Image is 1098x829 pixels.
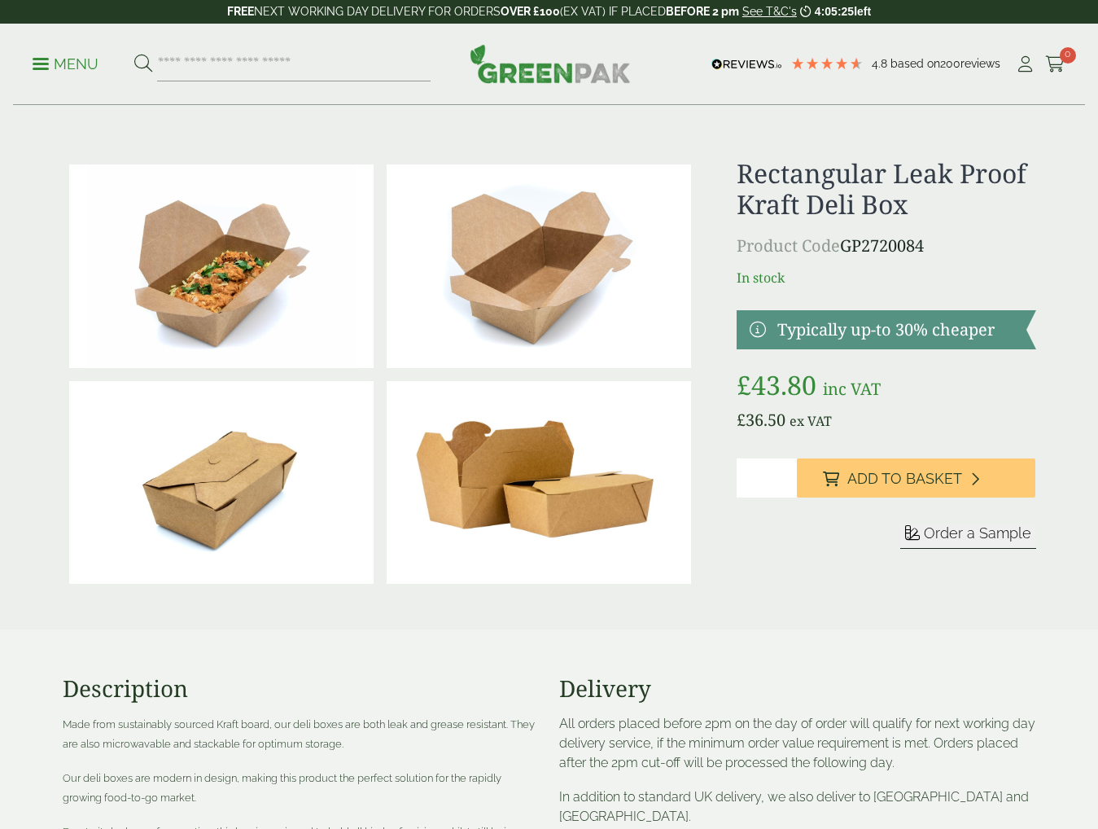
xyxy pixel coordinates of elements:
[737,158,1035,221] h1: Rectangular Leak Proof Kraft Deli Box
[924,524,1031,542] span: Order a Sample
[815,5,854,18] span: 4:05:25
[737,367,816,402] bdi: 43.80
[501,5,560,18] strong: OVER £100
[69,381,374,585] img: Deli Box Rectangle Closed
[847,470,962,488] span: Add to Basket
[854,5,871,18] span: left
[711,59,782,70] img: REVIEWS.io
[890,57,940,70] span: Based on
[872,57,890,70] span: 4.8
[559,675,1036,703] h3: Delivery
[227,5,254,18] strong: FREE
[1060,47,1076,64] span: 0
[790,412,832,430] span: ex VAT
[1015,56,1035,72] i: My Account
[63,718,535,750] span: Made from sustainably sourced Kraft board, our deli boxes are both leak and grease resistant. The...
[387,381,691,585] img: Rectangular Leak Proof Kraft Deli Box Full Case Of 0
[797,458,1036,498] button: Add to Basket
[63,675,540,703] h3: Description
[470,44,631,83] img: GreenPak Supplies
[940,57,960,70] span: 200
[666,5,739,18] strong: BEFORE 2 pm
[33,55,98,71] a: Menu
[737,268,1035,287] p: In stock
[737,367,751,402] span: £
[900,524,1036,549] button: Order a Sample
[559,787,1036,827] p: In addition to standard UK delivery, we also deliver to [GEOGRAPHIC_DATA] and [GEOGRAPHIC_DATA].
[737,409,785,431] bdi: 36.50
[790,56,864,71] div: 4.79 Stars
[69,164,374,368] img: Rectangle Deli Box With Chicken Curry
[737,234,1035,258] p: GP2720084
[737,235,840,257] span: Product Code
[63,772,501,804] span: Our deli boxes are modern in design, making this product the perfect solution for the rapidly gro...
[33,55,98,74] p: Menu
[737,409,746,431] span: £
[960,57,1000,70] span: reviews
[387,164,691,368] img: Deli Box Rectangle Open
[1045,52,1065,77] a: 0
[742,5,797,18] a: See T&C's
[559,714,1036,773] p: All orders placed before 2pm on the day of order will qualify for next working day delivery servi...
[1045,56,1065,72] i: Cart
[823,378,881,400] span: inc VAT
